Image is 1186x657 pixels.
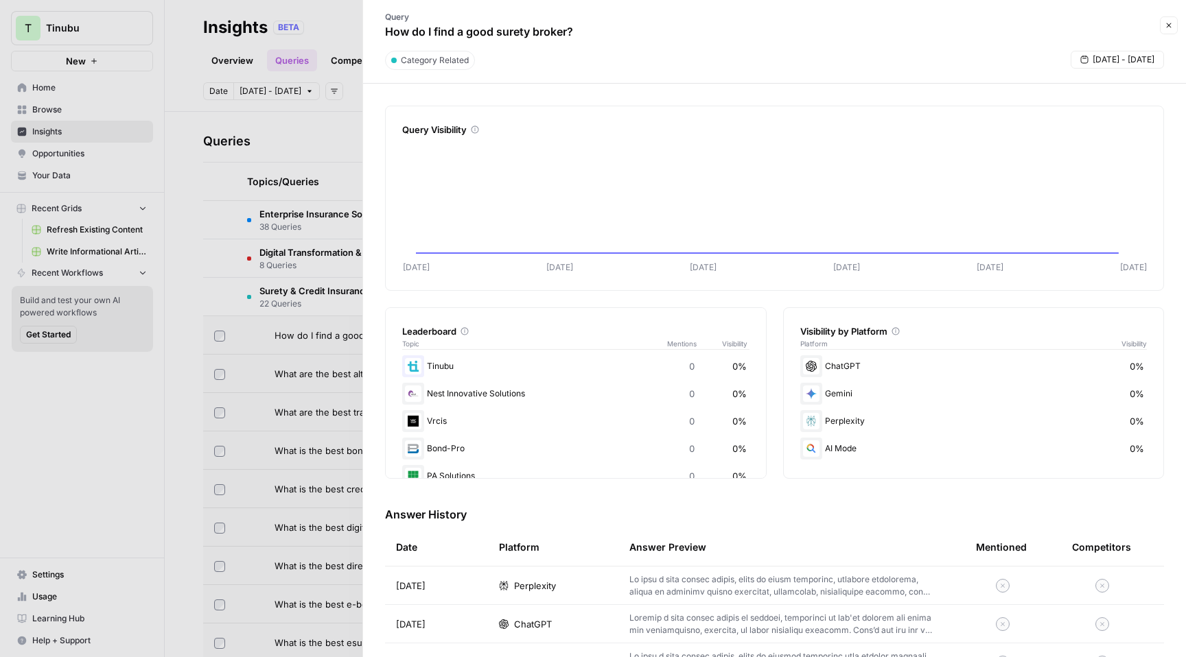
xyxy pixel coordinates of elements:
div: Gemini [800,383,1148,405]
div: Mentioned [976,528,1027,566]
img: 8fhitkqm18myp4tmuabfclpw95rt [405,385,421,402]
span: 0% [732,359,747,373]
span: [DATE] [396,579,426,593]
span: [DATE] - [DATE] [1093,53,1154,66]
p: Query [385,11,573,23]
span: 0% [1130,359,1144,373]
span: Perplexity [514,579,556,593]
p: How do I find a good surety broker? [385,23,573,40]
span: 0% [1130,387,1144,401]
div: Competitors [1072,540,1131,554]
span: Mentions [667,338,722,349]
span: 0% [732,387,747,401]
div: Query Visibility [402,123,1147,136]
div: Date [396,528,417,566]
div: Bond-Pro [402,438,749,459]
span: 0% [732,414,747,428]
div: Leaderboard [402,324,749,338]
span: Visibility [722,338,749,349]
tspan: [DATE] [833,262,860,272]
div: Tinubu [402,355,749,377]
span: 0 [689,442,695,455]
span: 0% [1130,442,1144,455]
span: ChatGPT [514,617,552,631]
p: Loremip d sita consec adipis el seddoei, temporinci ut lab'et dolorem ali enima min veniamquisno,... [629,612,932,636]
tspan: [DATE] [977,262,1003,272]
span: [DATE] [396,617,426,631]
img: ycrcahp7rwqv7ih2za6zgnbav5vi [405,468,421,484]
span: 0% [1130,414,1144,428]
button: [DATE] - [DATE] [1071,51,1164,69]
p: Lo ipsu d sita consec adipis, elits do eiusm temporinc, utlabore etdolorema, aliqua en adminimv q... [629,573,932,598]
span: 0 [689,469,695,483]
div: ChatGPT [800,355,1148,377]
div: Visibility by Platform [800,324,1148,338]
tspan: [DATE] [690,262,717,272]
div: Vrcis [402,410,749,432]
span: 0 [689,359,695,373]
tspan: [DATE] [1120,262,1147,272]
img: 4atbynxmchr0qiu7osw28ln8x1w5 [405,440,421,457]
tspan: [DATE] [403,262,430,272]
span: 0% [732,469,747,483]
img: ryhi6ypgj6bu2iqyg730i1la5xa2 [405,358,421,374]
span: Platform [800,338,828,349]
div: Platform [499,528,539,566]
h3: Answer History [385,506,1164,523]
div: Perplexity [800,410,1148,432]
div: AI Mode [800,438,1148,459]
span: 0 [689,414,695,428]
div: PA Solutions [402,465,749,487]
span: Category Related [401,54,469,67]
div: Answer Preview [629,528,954,566]
div: Nest Innovative Solutions [402,383,749,405]
img: zyqcctv01cbx0huidx2jc1ie0bbv [405,413,421,429]
tspan: [DATE] [546,262,573,272]
span: Topic [402,338,667,349]
span: Visibility [1121,338,1147,349]
span: 0% [732,442,747,455]
span: 0 [689,387,695,401]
